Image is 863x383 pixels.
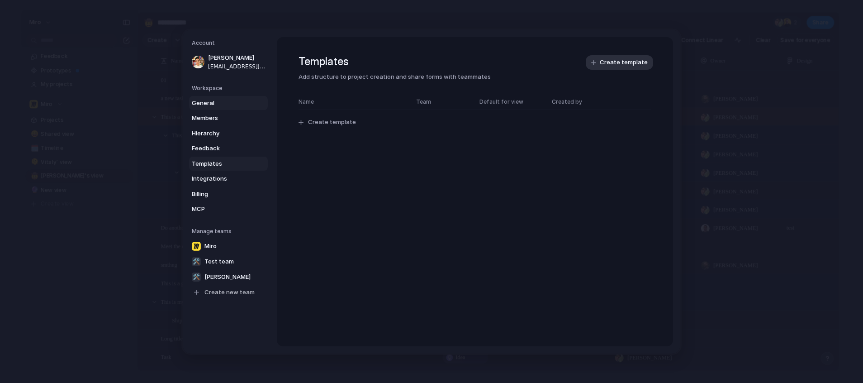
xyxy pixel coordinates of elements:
a: Miro [189,239,268,253]
span: Members [192,114,250,123]
a: [PERSON_NAME][EMAIL_ADDRESS][DOMAIN_NAME] [189,51,268,73]
span: Team [416,97,470,105]
span: Templates [192,159,250,168]
span: Created by [552,97,582,105]
a: Templates [189,156,268,171]
span: MCP [192,205,250,214]
h1: Templates [299,53,651,70]
button: Create template [293,114,657,131]
h5: Account [192,39,268,47]
span: Feedback [192,144,250,153]
a: Create new team [189,285,268,299]
span: Hierarchy [192,129,250,138]
div: 🛠️ [192,272,201,281]
span: Create template [308,118,356,127]
a: 🛠️Test team [189,254,268,268]
span: Add structure to project creation and share forms with teammates [299,72,651,81]
span: Billing [192,189,250,198]
button: Create template [586,55,653,70]
span: [EMAIL_ADDRESS][DOMAIN_NAME] [208,62,266,70]
a: Feedback [189,141,268,156]
a: MCP [189,202,268,216]
a: 🛠️[PERSON_NAME] [189,269,268,284]
span: Create new team [204,287,255,297]
span: Name [299,97,407,105]
a: Integrations [189,172,268,186]
h5: Workspace [192,84,268,92]
span: Default for view [479,97,523,105]
a: General [189,96,268,110]
a: Members [189,111,268,125]
span: Integrations [192,174,250,183]
h5: Manage teams [192,227,268,235]
div: 🛠️ [192,257,201,266]
a: Hierarchy [189,126,268,140]
span: Miro [204,241,217,250]
span: [PERSON_NAME] [208,53,266,62]
a: Billing [189,187,268,201]
span: Test team [204,257,234,266]
span: General [192,98,250,107]
span: Create template [600,58,648,67]
span: [PERSON_NAME] [204,272,251,281]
